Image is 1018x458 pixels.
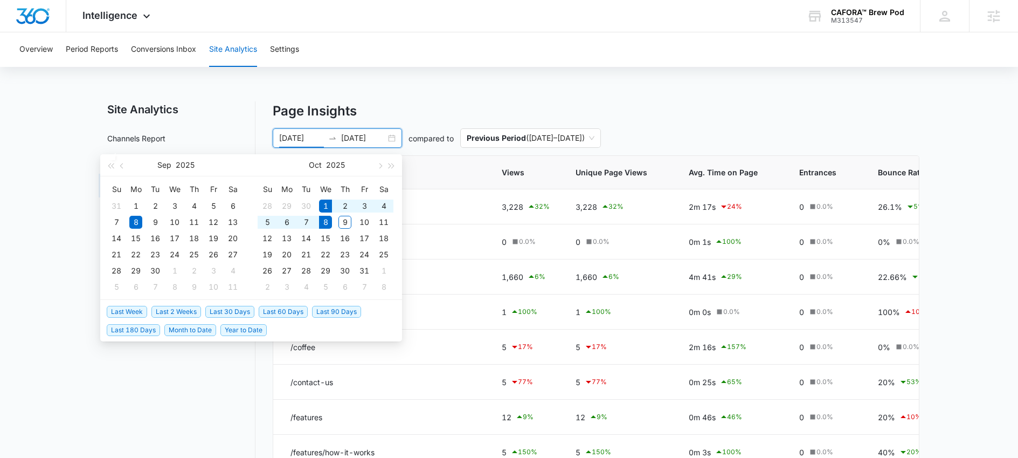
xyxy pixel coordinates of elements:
td: 2025-10-09 [184,279,204,295]
div: 0.0 % [510,237,536,247]
div: 5 [576,340,663,353]
td: 2025-09-02 [146,198,165,214]
div: 20 [280,248,293,261]
div: 100 % [904,305,931,318]
td: 2025-10-02 [335,198,355,214]
div: 12 [261,232,274,245]
td: 2025-11-05 [316,279,335,295]
span: Last 2 Weeks [151,306,201,318]
button: Settings [270,32,299,67]
div: 9 [149,216,162,229]
td: 2025-10-19 [258,247,277,263]
div: 15 [129,232,142,245]
div: 2 [149,200,162,213]
td: 2025-10-16 [335,230,355,247]
td: 2025-09-26 [204,247,223,263]
td: 2025-10-04 [374,198,393,214]
div: 100% [878,305,940,318]
div: 1 [129,200,142,213]
button: Sep [157,154,171,176]
div: 4m 41s [689,270,773,283]
div: 24 % [719,200,742,213]
td: 2025-09-12 [204,214,223,230]
span: Last 180 Days [107,324,160,336]
div: 12 [207,216,220,229]
div: 0m 1s [689,235,773,248]
div: 0m 0s [689,306,773,318]
td: 2025-11-04 [296,279,316,295]
div: 0 [799,377,852,388]
td: /contact-us [273,365,489,400]
div: 0.0 % [808,202,833,211]
th: Th [335,181,355,198]
button: Oct [309,154,322,176]
div: 0.0 % [808,237,833,247]
button: Conversions Inbox [131,32,196,67]
td: 2025-10-22 [316,247,335,263]
td: 2025-09-30 [296,198,316,214]
td: 2025-10-14 [296,230,316,247]
td: 2025-09-30 [146,263,165,279]
div: 10 [358,216,371,229]
div: 0m 46s [689,411,773,423]
td: 2025-11-03 [277,279,296,295]
span: Entrances [799,167,836,178]
td: 2025-08-31 [107,198,126,214]
p: Previous Period [467,133,526,142]
td: 2025-10-04 [223,263,243,279]
div: 29 [319,264,332,277]
div: 0 [799,412,852,423]
div: 29 % [719,270,742,283]
div: 0 [799,201,852,213]
td: 2025-09-22 [126,247,146,263]
div: 6 [338,281,351,293]
div: 21 [300,248,313,261]
td: 2025-11-01 [374,263,393,279]
div: 5 [502,340,550,353]
div: 0 [799,341,852,353]
div: 32 % [527,200,550,213]
div: 31 [110,200,123,213]
div: 1 [576,305,663,318]
button: 2025 [176,154,195,176]
div: 12 [576,411,663,423]
div: 15 [319,232,332,245]
div: 17 [358,232,371,245]
span: swap-right [328,134,337,142]
td: 2025-09-24 [165,247,184,263]
div: 20 [226,232,239,245]
div: 100 % [584,305,611,318]
div: 2 [338,200,351,213]
div: 25 [377,248,390,261]
div: 24 [358,248,371,261]
div: 9 % [515,411,534,423]
div: 27 [280,264,293,277]
td: 2025-09-29 [126,263,146,279]
td: 2025-09-01 [126,198,146,214]
div: 20% [878,411,940,423]
div: 22 [319,248,332,261]
td: 2025-09-14 [107,230,126,247]
th: Th [184,181,204,198]
div: 3 [280,281,293,293]
div: 30 [338,264,351,277]
div: 4 [300,281,313,293]
div: 5 [261,216,274,229]
div: 77 % [584,375,607,388]
div: 26.1% [878,200,940,213]
span: Unique Page Views [576,167,647,178]
th: Mo [126,181,146,198]
td: 2025-10-21 [296,247,316,263]
p: compared to [408,133,454,144]
td: 2025-10-30 [335,263,355,279]
td: 2025-10-11 [374,214,393,230]
div: 30 [300,200,313,213]
div: 37 % [911,270,933,283]
div: 17 [168,232,181,245]
td: 2025-10-05 [258,214,277,230]
td: 2025-10-05 [107,279,126,295]
div: 4 [188,200,200,213]
div: 23 [149,248,162,261]
div: 26 [207,248,220,261]
div: 53 % [899,375,922,388]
